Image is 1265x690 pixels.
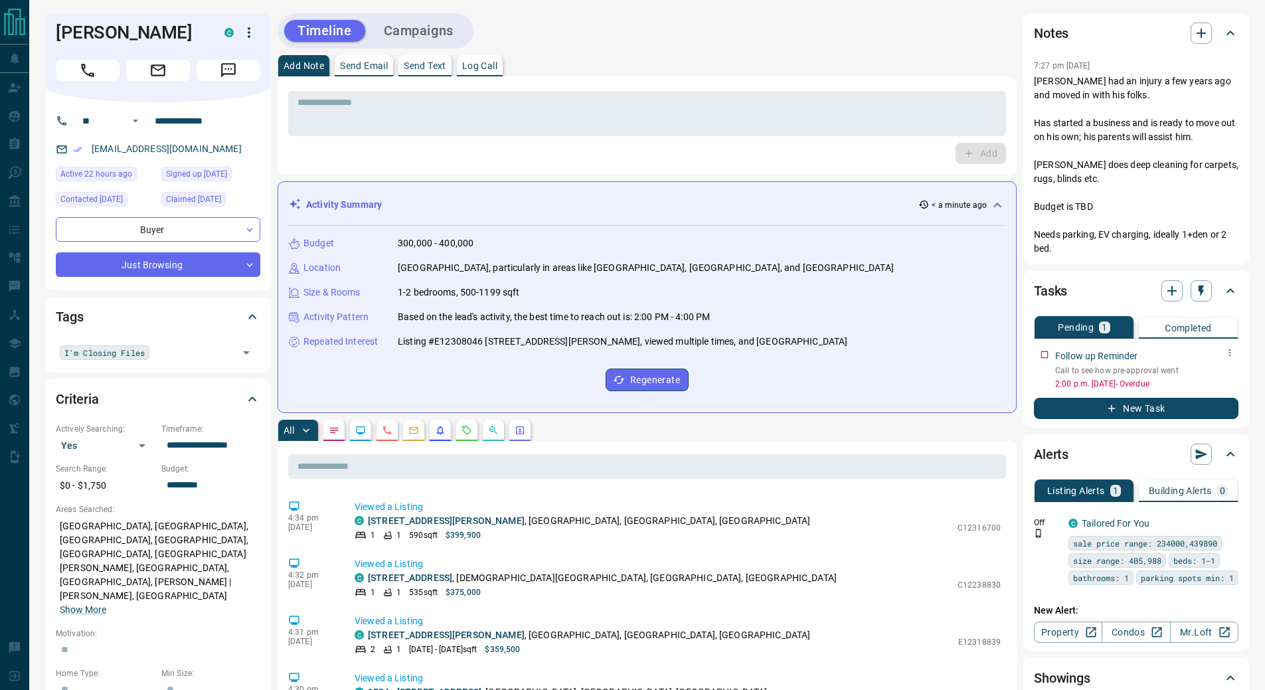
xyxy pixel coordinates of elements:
p: < a minute ago [932,199,987,211]
p: Viewed a Listing [355,614,1001,628]
p: , [GEOGRAPHIC_DATA], [GEOGRAPHIC_DATA], [GEOGRAPHIC_DATA] [368,514,810,528]
a: [EMAIL_ADDRESS][DOMAIN_NAME] [92,143,242,154]
p: Pending [1058,323,1094,332]
div: Mon Jun 20 2022 [161,192,260,211]
h2: Showings [1034,667,1090,689]
div: Activity Summary< a minute ago [289,193,1005,217]
p: Viewed a Listing [355,500,1001,514]
span: sale price range: 234000,439890 [1073,537,1217,550]
span: Signed up [DATE] [166,167,227,181]
p: Listing #E12308046 [STREET_ADDRESS][PERSON_NAME], viewed multiple times, and [GEOGRAPHIC_DATA] [398,335,847,349]
p: [DATE] [288,580,335,589]
p: New Alert: [1034,604,1238,618]
p: Send Email [340,61,388,70]
span: Email [126,60,190,81]
p: C12316700 [958,522,1001,534]
h2: Alerts [1034,444,1068,465]
div: condos.ca [355,516,364,525]
svg: Emails [408,425,419,436]
p: [DATE] [288,523,335,532]
svg: Lead Browsing Activity [355,425,366,436]
p: Log Call [462,61,497,70]
p: 4:34 pm [288,513,335,523]
p: [PERSON_NAME] had an injury a few years ago and moved in with his folks. Has started a business a... [1034,74,1238,256]
p: [DATE] [288,637,335,646]
p: Timeframe: [161,423,260,435]
p: 4:31 pm [288,628,335,637]
p: 0 [1220,486,1225,495]
svg: Listing Alerts [435,425,446,436]
span: Message [197,60,260,81]
p: 1 [396,644,401,655]
a: Mr.Loft [1170,622,1238,643]
svg: Calls [382,425,392,436]
p: Based on the lead's activity, the best time to reach out is: 2:00 PM - 4:00 PM [398,310,710,324]
div: condos.ca [1068,519,1078,528]
div: Criteria [56,383,260,415]
span: Call [56,60,120,81]
p: All [284,426,294,435]
h2: Tasks [1034,280,1067,302]
p: $359,500 [485,644,520,655]
p: Call to see how pre-approval went [1055,365,1238,377]
p: Budget [303,236,334,250]
p: 4:32 pm [288,570,335,580]
p: 1 [1113,486,1118,495]
p: , [GEOGRAPHIC_DATA], [GEOGRAPHIC_DATA], [GEOGRAPHIC_DATA] [368,628,810,642]
a: [STREET_ADDRESS][PERSON_NAME] [368,515,525,526]
h2: Notes [1034,23,1068,44]
div: condos.ca [355,573,364,582]
p: $375,000 [446,586,481,598]
p: [DATE] - [DATE] sqft [409,644,477,655]
button: Open [127,113,143,129]
svg: Requests [462,425,472,436]
button: New Task [1034,398,1238,419]
div: condos.ca [224,28,234,37]
p: E12318839 [958,636,1001,648]
p: Min Size: [161,667,260,679]
svg: Notes [329,425,339,436]
p: Activity Summary [306,198,382,212]
span: Contacted [DATE] [60,193,123,206]
p: Building Alerts [1149,486,1212,495]
p: C12238830 [958,579,1001,591]
span: size range: 405,988 [1073,554,1161,567]
div: Alerts [1034,438,1238,470]
p: Location [303,261,341,275]
span: bathrooms: 1 [1073,571,1129,584]
div: Mon Jun 20 2022 [161,167,260,185]
span: I'm Closing Files [64,346,145,359]
div: Tags [56,301,260,333]
h1: [PERSON_NAME] [56,22,205,43]
p: Viewed a Listing [355,557,1001,571]
div: Buyer [56,217,260,242]
p: Add Note [284,61,324,70]
div: Tasks [1034,275,1238,307]
button: Open [237,343,256,362]
p: 1 [371,529,375,541]
button: Regenerate [606,369,689,391]
span: Claimed [DATE] [166,193,221,206]
p: 2 [371,644,375,655]
a: Tailored For You [1082,518,1149,529]
p: 2:00 p.m. [DATE] - Overdue [1055,378,1238,390]
p: Size & Rooms [303,286,361,300]
p: Repeated Interest [303,335,378,349]
div: condos.ca [355,630,364,640]
p: 1 [396,529,401,541]
div: Just Browsing [56,252,260,277]
p: Follow up Reminder [1055,349,1138,363]
h2: Criteria [56,388,99,410]
p: Off [1034,517,1060,529]
span: beds: 1-1 [1173,554,1215,567]
a: Condos [1102,622,1170,643]
p: 1-2 bedrooms, 500-1199 sqft [398,286,520,300]
a: Property [1034,622,1102,643]
p: 590 sqft [409,529,438,541]
svg: Agent Actions [515,425,525,436]
p: Motivation: [56,628,260,640]
svg: Opportunities [488,425,499,436]
div: Yes [56,435,155,456]
p: 535 sqft [409,586,438,598]
p: 7:27 pm [DATE] [1034,61,1090,70]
